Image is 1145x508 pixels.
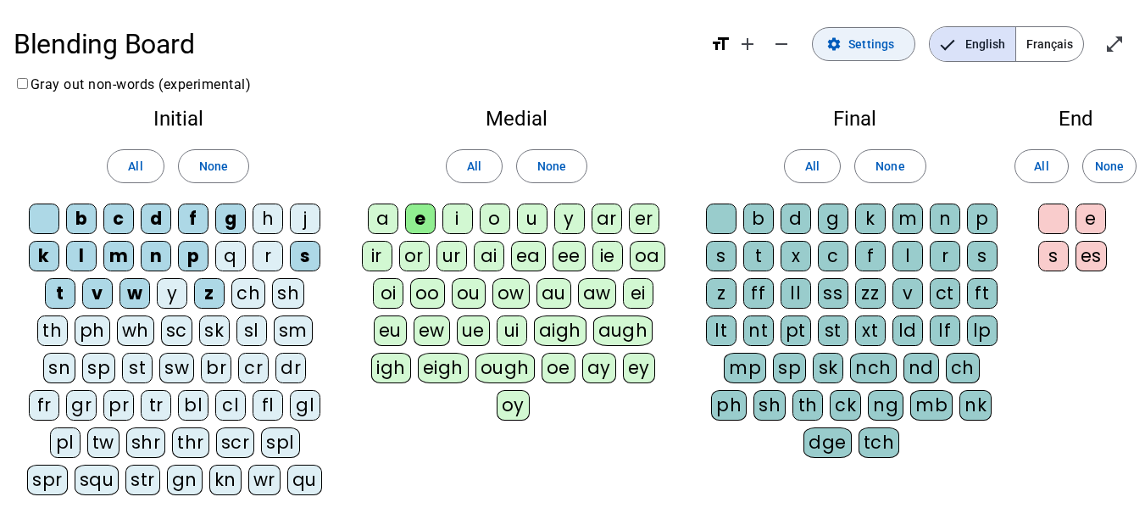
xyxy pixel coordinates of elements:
[818,241,848,271] div: c
[238,353,269,383] div: cr
[743,315,774,346] div: nt
[373,278,403,309] div: oi
[818,204,848,234] div: g
[711,390,747,421] div: ph
[248,465,281,495] div: wr
[120,278,150,309] div: w
[706,241,736,271] div: s
[474,241,504,271] div: ai
[209,465,242,495] div: kn
[859,427,900,458] div: tch
[75,315,110,346] div: ph
[805,156,820,176] span: All
[537,156,566,176] span: None
[1076,241,1107,271] div: es
[446,149,503,183] button: All
[107,149,164,183] button: All
[592,204,622,234] div: ar
[157,278,187,309] div: y
[784,149,841,183] button: All
[141,241,171,271] div: n
[103,241,134,271] div: m
[290,204,320,234] div: j
[582,353,616,383] div: ay
[66,241,97,271] div: l
[201,353,231,383] div: br
[706,278,736,309] div: z
[75,465,120,495] div: squ
[362,241,392,271] div: ir
[623,353,655,383] div: ey
[516,149,587,183] button: None
[1095,156,1124,176] span: None
[178,241,208,271] div: p
[215,390,246,421] div: cl
[82,353,115,383] div: sp
[45,278,75,309] div: t
[178,390,208,421] div: bl
[414,315,450,346] div: ew
[534,315,586,346] div: aigh
[623,278,653,309] div: ei
[27,109,329,129] h2: Initial
[592,241,623,271] div: ie
[875,156,904,176] span: None
[818,278,848,309] div: ss
[764,27,798,61] button: Decrease font size
[854,149,925,183] button: None
[892,204,923,234] div: m
[959,390,992,421] div: nk
[930,315,960,346] div: lf
[1033,109,1118,129] h2: End
[82,278,113,309] div: v
[167,465,203,495] div: gn
[103,204,134,234] div: c
[929,26,1084,62] mat-button-toggle-group: Language selection
[172,427,209,458] div: thr
[967,315,998,346] div: lp
[405,204,436,234] div: e
[1076,204,1106,234] div: e
[43,353,75,383] div: sn
[967,278,998,309] div: ft
[480,204,510,234] div: o
[290,390,320,421] div: gl
[868,390,903,421] div: ng
[826,36,842,52] mat-icon: settings
[199,156,228,176] span: None
[511,241,546,271] div: ea
[781,204,811,234] div: d
[452,278,486,309] div: ou
[497,390,530,421] div: oy
[178,149,249,183] button: None
[231,278,265,309] div: ch
[771,34,792,54] mat-icon: remove
[812,27,915,61] button: Settings
[855,204,886,234] div: k
[374,315,407,346] div: eu
[215,204,246,234] div: g
[275,353,306,383] div: dr
[930,204,960,234] div: n
[117,315,154,346] div: wh
[630,241,665,271] div: oa
[910,390,953,421] div: mb
[215,241,246,271] div: q
[930,27,1015,61] span: English
[66,390,97,421] div: gr
[517,204,547,234] div: u
[141,204,171,234] div: d
[29,390,59,421] div: fr
[781,315,811,346] div: pt
[743,278,774,309] div: ff
[253,390,283,421] div: fl
[1038,241,1069,271] div: s
[103,390,134,421] div: pr
[892,241,923,271] div: l
[855,315,886,346] div: xt
[813,353,843,383] div: sk
[199,315,230,346] div: sk
[418,353,469,383] div: eigh
[892,278,923,309] div: v
[1098,27,1131,61] button: Enter full screen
